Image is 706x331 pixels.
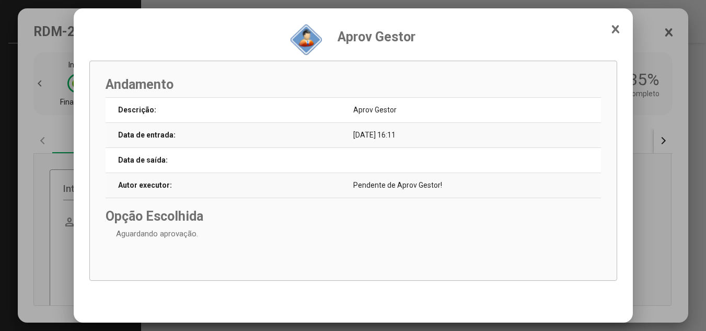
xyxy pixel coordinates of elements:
[118,106,156,114] b: Descrição:
[338,29,415,44] div: Aprov Gestor
[106,77,601,92] span: Andamento
[353,98,601,123] td: Aprov Gestor
[353,123,601,148] td: [DATE] 16:11
[106,209,203,224] span: Opção Escolhida
[116,229,198,238] span: Aguardando aprovação.
[118,156,168,164] b: Data de saída:
[118,181,172,189] b: Autor executor:
[118,131,176,139] b: Data de entrada:
[353,173,601,198] td: Pendente de Aprov Gestor!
